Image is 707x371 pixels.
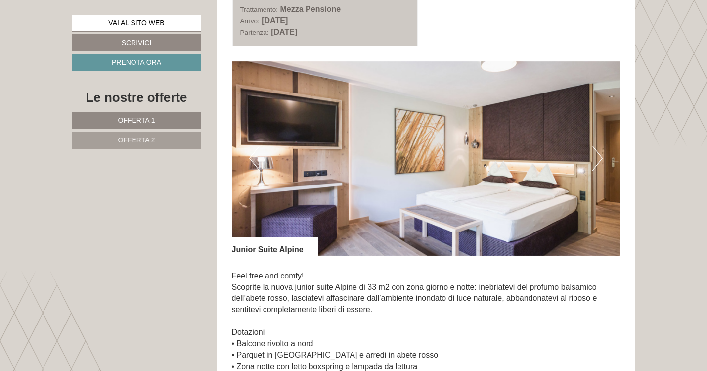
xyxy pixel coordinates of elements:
small: Trattamento: [240,6,278,13]
img: image [232,61,620,256]
span: Offerta 2 [118,136,155,144]
a: Scrivici [72,34,201,51]
a: Vai al sito web [72,15,201,32]
small: Partenza: [240,29,269,36]
span: Offerta 1 [118,116,155,124]
div: Junior Suite Alpine [232,237,318,256]
button: Next [592,146,603,171]
div: Le nostre offerte [72,89,201,107]
b: Mezza Pensione [280,5,341,13]
b: [DATE] [262,16,288,25]
b: [DATE] [271,28,297,36]
a: Prenota ora [72,54,201,71]
button: Previous [249,146,260,171]
small: Arrivo: [240,17,260,25]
